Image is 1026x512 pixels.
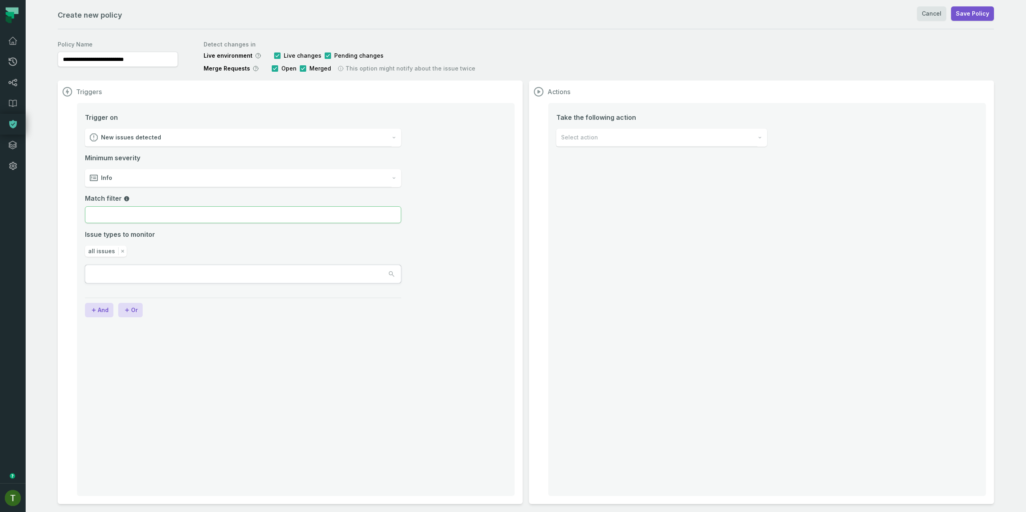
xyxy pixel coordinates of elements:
span: Live changes [284,52,321,60]
span: Minimum severity [85,153,401,163]
span: Merged [309,65,331,73]
button: Save Policy [951,6,994,21]
span: Info [101,174,112,182]
label: Policy Name [58,40,178,48]
span: Pending changes [334,52,384,60]
h1: Triggers [76,88,102,96]
span: all issues [88,247,115,255]
span: Open [281,65,297,73]
h1: Create new policy [58,10,122,21]
button: New issues detected [85,129,401,147]
button: And [85,303,113,317]
span: This option might notify about the issue twice [345,65,475,73]
img: avatar of Tomer Galun [5,490,21,506]
span: Merge Requests [204,65,250,73]
span: Trigger on [85,113,118,122]
button: Or [118,303,143,317]
span: Select action [561,133,598,141]
div: Tooltip anchor [9,472,16,480]
button: Info [85,169,401,187]
span: Live environment [204,52,252,60]
label: Match filter field [85,194,401,203]
input: Match filter field [85,206,401,223]
a: Cancel [917,6,946,21]
span: Issue types to monitor [85,230,155,239]
button: Select action [556,129,767,147]
span: Match filter [85,194,130,202]
h1: Actions [547,88,570,96]
span: New issues detected [101,133,161,141]
label: Detect changes in [204,40,475,48]
span: Take the following action [556,113,767,122]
